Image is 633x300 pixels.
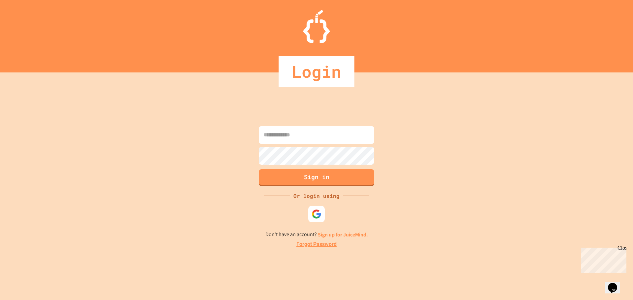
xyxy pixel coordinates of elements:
[3,3,45,42] div: Chat with us now!Close
[318,231,368,238] a: Sign up for JuiceMind.
[312,209,321,219] img: google-icon.svg
[279,56,354,87] div: Login
[265,231,368,239] p: Don't have an account?
[296,240,337,248] a: Forgot Password
[259,169,374,186] button: Sign in
[303,10,330,43] img: Logo.svg
[578,245,626,273] iframe: chat widget
[290,192,343,200] div: Or login using
[605,274,626,293] iframe: chat widget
